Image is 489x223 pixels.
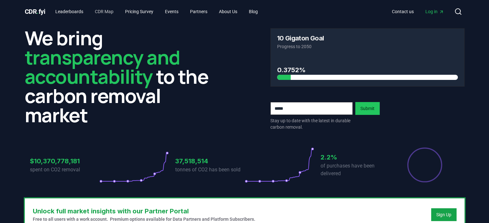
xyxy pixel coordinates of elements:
span: Log in [425,8,444,15]
h3: 0.3752% [277,65,458,75]
nav: Main [387,6,449,17]
h3: 37,518,514 [175,156,245,166]
p: tonnes of CO2 has been sold [175,166,245,174]
p: Free to all users with a work account. Premium options available for Data Partners and Platform S... [33,216,255,222]
button: Sign Up [431,208,457,221]
nav: Main [50,6,263,17]
a: CDR.fyi [25,7,45,16]
a: Leaderboards [50,6,88,17]
h3: Unlock full market insights with our Partner Portal [33,206,255,216]
a: Partners [185,6,213,17]
p: Progress to 2050 [277,43,458,50]
p: Stay up to date with the latest in durable carbon removal. [270,117,353,130]
p: spent on CO2 removal [30,166,99,174]
h3: 2.2% [321,152,390,162]
h3: 10 Gigaton Goal [277,35,324,41]
h3: $10,370,778,181 [30,156,99,166]
span: . [37,8,39,15]
a: Events [160,6,184,17]
h2: We bring to the carbon removal market [25,28,219,124]
p: of purchases have been delivered [321,162,390,177]
span: CDR fyi [25,8,45,15]
div: Percentage of sales delivered [407,147,443,183]
a: Sign Up [436,211,451,218]
a: Contact us [387,6,419,17]
button: Submit [355,102,380,115]
span: transparency and accountability [25,44,180,90]
a: Log in [420,6,449,17]
a: Blog [244,6,263,17]
a: Pricing Survey [120,6,158,17]
a: CDR Map [90,6,119,17]
a: About Us [214,6,242,17]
